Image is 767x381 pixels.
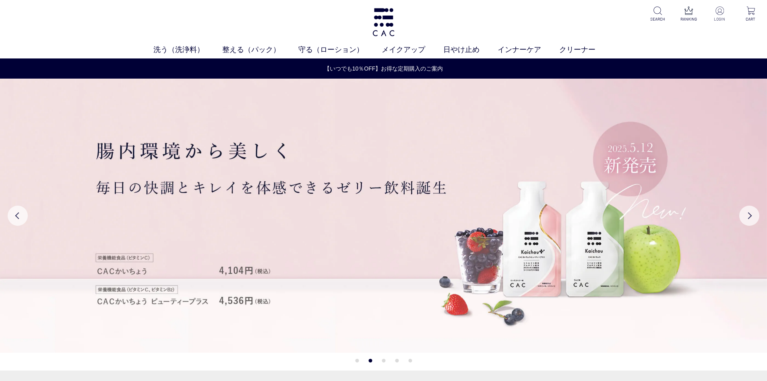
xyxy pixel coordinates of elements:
a: メイクアップ [382,44,443,55]
a: 守る（ローション） [298,44,382,55]
p: LOGIN [710,16,730,22]
a: RANKING [679,6,699,22]
p: CART [741,16,761,22]
button: 1 of 5 [355,359,359,362]
button: 3 of 5 [382,359,385,362]
img: logo [371,8,396,36]
p: SEARCH [648,16,668,22]
a: 日やけ止め [443,44,498,55]
p: RANKING [679,16,699,22]
button: Previous [8,206,28,226]
a: SEARCH [648,6,668,22]
a: 洗う（洗浄料） [153,44,222,55]
a: クリーナー [559,44,614,55]
button: 4 of 5 [395,359,399,362]
button: 2 of 5 [368,359,372,362]
button: 5 of 5 [408,359,412,362]
a: 【いつでも10％OFF】お得な定期購入のご案内 [0,65,767,73]
a: インナーケア [498,44,559,55]
button: Next [739,206,759,226]
a: CART [741,6,761,22]
a: LOGIN [710,6,730,22]
a: 整える（パック） [222,44,298,55]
